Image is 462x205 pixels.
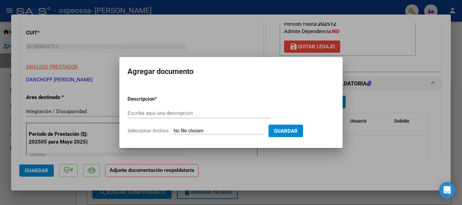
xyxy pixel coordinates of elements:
div: Open Intercom Messenger [439,182,455,198]
button: Guardar [269,125,303,137]
h2: Agregar documento [128,65,334,78]
p: Descripcion [128,95,190,103]
span: Seleccionar Archivo [128,128,168,133]
span: Guardar [274,128,298,134]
